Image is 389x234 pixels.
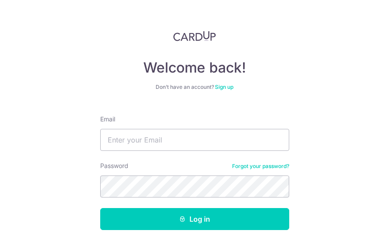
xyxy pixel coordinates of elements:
[100,208,289,230] button: Log in
[100,115,115,124] label: Email
[173,31,216,41] img: CardUp Logo
[100,161,128,170] label: Password
[100,84,289,91] div: Don’t have an account?
[232,163,289,170] a: Forgot your password?
[215,84,233,90] a: Sign up
[100,59,289,77] h4: Welcome back!
[100,129,289,151] input: Enter your Email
